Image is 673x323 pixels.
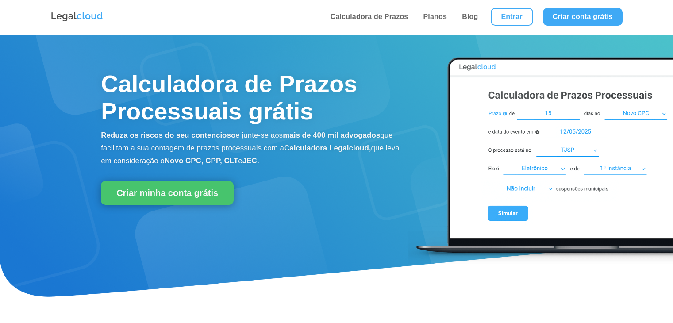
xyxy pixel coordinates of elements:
img: Calculadora de Prazos Processuais Legalcloud [408,48,673,265]
img: Logo da Legalcloud [50,11,104,23]
b: Calculadora Legalcloud, [284,144,371,152]
b: Novo CPC, CPP, CLT [165,157,238,165]
a: Entrar [491,8,533,26]
b: mais de 400 mil advogados [283,131,380,139]
a: Criar minha conta grátis [101,181,234,205]
b: Reduza os riscos do seu contencioso [101,131,235,139]
span: Calculadora de Prazos Processuais grátis [101,70,357,124]
b: JEC. [242,157,259,165]
p: e junte-se aos que facilitam a sua contagem de prazos processuais com a que leva em consideração o e [101,129,404,167]
a: Calculadora de Prazos Processuais Legalcloud [408,259,673,266]
a: Criar conta grátis [543,8,623,26]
